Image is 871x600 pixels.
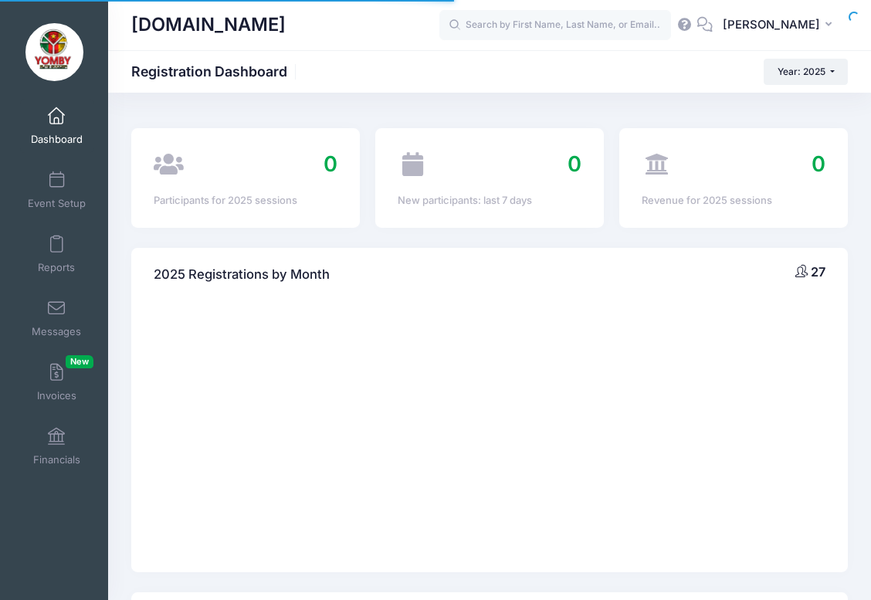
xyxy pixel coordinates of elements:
button: Year: 2025 [764,59,848,85]
span: 0 [812,151,825,177]
input: Search by First Name, Last Name, or Email... [439,10,671,41]
h1: [DOMAIN_NAME] [131,8,286,43]
h1: Registration Dashboard [131,63,300,80]
span: Event Setup [28,197,86,210]
a: Event Setup [20,163,93,217]
div: Participants for 2025 sessions [154,193,337,208]
a: InvoicesNew [20,355,93,409]
span: [PERSON_NAME] [723,16,820,33]
span: 0 [568,151,581,177]
span: Messages [32,325,81,338]
span: 0 [324,151,337,177]
span: Year: 2025 [778,66,825,77]
a: Messages [20,291,93,345]
div: Revenue for 2025 sessions [642,193,825,208]
button: [PERSON_NAME] [713,8,848,43]
span: Reports [38,261,75,274]
span: 27 [811,264,825,280]
span: New [66,355,93,368]
img: progresssoccer.com [25,23,83,81]
a: Reports [20,227,93,281]
span: Dashboard [31,133,83,146]
span: Invoices [37,389,76,402]
span: Financials [33,453,80,466]
a: Financials [20,419,93,473]
div: New participants: last 7 days [398,193,581,208]
h4: 2025 Registrations by Month [154,253,330,297]
a: Dashboard [20,99,93,153]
